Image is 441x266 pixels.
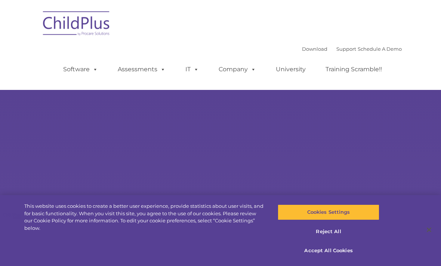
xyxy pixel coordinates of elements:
[24,203,265,232] div: This website uses cookies to create a better user experience, provide statistics about user visit...
[110,62,173,77] a: Assessments
[278,204,379,220] button: Cookies Settings
[178,62,206,77] a: IT
[278,224,379,240] button: Reject All
[421,222,437,238] button: Close
[56,62,105,77] a: Software
[318,62,389,77] a: Training Scramble!!
[336,46,356,52] a: Support
[358,46,402,52] a: Schedule A Demo
[302,46,327,52] a: Download
[39,6,114,43] img: ChildPlus by Procare Solutions
[302,46,402,52] font: |
[278,243,379,259] button: Accept All Cookies
[211,62,263,77] a: Company
[268,62,313,77] a: University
